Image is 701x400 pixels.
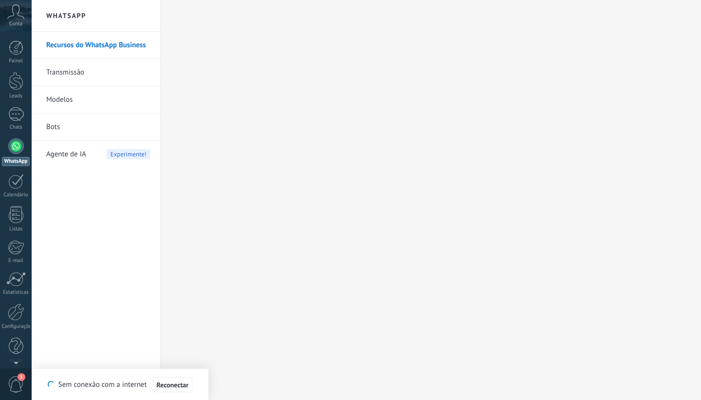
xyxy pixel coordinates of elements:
div: Chats [2,124,30,131]
li: Modelos [32,86,160,114]
a: Transmissão [46,59,150,86]
span: 3 [18,373,25,381]
li: Transmissão [32,59,160,86]
div: Listas [2,226,30,232]
span: Experimente! [107,149,150,159]
div: Estatísticas [2,289,30,296]
span: Conta [9,21,22,27]
a: Recursos do WhatsApp Business [46,32,150,59]
div: Sem conexão com a internet [48,377,192,393]
a: Agente de IA Experimente! [46,141,150,168]
div: Painel [2,58,30,64]
div: WhatsApp [2,157,30,166]
div: Calendário [2,192,30,198]
span: Agente de IA [46,141,86,168]
div: Configurações [2,324,30,330]
div: Leads [2,93,30,99]
li: Bots [32,114,160,141]
a: Bots [46,114,150,141]
li: Agente de IA [32,141,160,168]
li: Recursos do WhatsApp Business [32,32,160,59]
button: Reconectar [153,377,193,393]
a: Modelos [46,86,150,114]
span: Reconectar [157,381,189,388]
div: E-mail [2,258,30,264]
